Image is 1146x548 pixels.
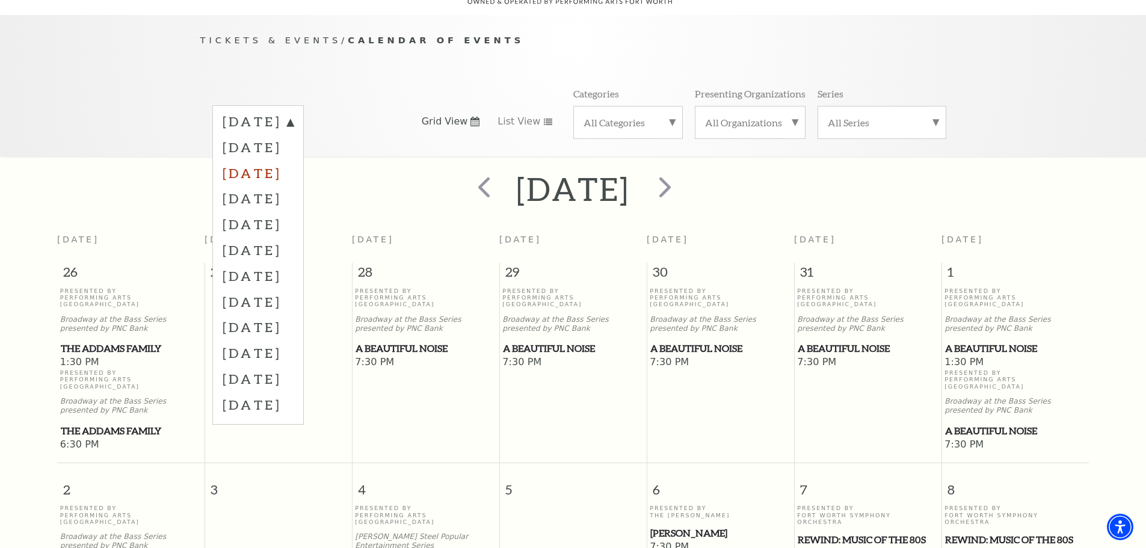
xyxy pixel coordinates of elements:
h2: [DATE] [516,170,630,208]
label: [DATE] [223,263,294,289]
p: Broadway at the Bass Series presented by PNC Bank [944,315,1086,333]
a: REWIND: Music of the 80s [797,532,938,547]
a: REWIND: Music of the 80s [944,532,1086,547]
p: Presented By Performing Arts [GEOGRAPHIC_DATA] [797,288,938,308]
label: [DATE] [223,134,294,160]
p: Broadway at the Bass Series presented by PNC Bank [797,315,938,333]
p: Presenting Organizations [695,87,806,100]
label: [DATE] [223,289,294,315]
span: 7:30 PM [650,356,791,369]
span: [DATE] [647,235,689,244]
span: [DATE] [352,235,394,244]
span: Grid View [422,115,468,128]
span: Tickets & Events [200,35,342,45]
span: Calendar of Events [348,35,524,45]
span: 28 [353,263,499,287]
p: / [200,33,946,48]
button: next [641,168,685,211]
span: 31 [795,263,941,287]
label: [DATE] [223,185,294,211]
span: 1:30 PM [60,356,202,369]
label: All Categories [584,116,673,129]
label: [DATE] [223,366,294,392]
span: 6 [647,463,794,505]
span: A Beautiful Noise [798,341,938,356]
span: The Addams Family [61,423,201,439]
span: 5 [500,463,647,505]
a: A Beautiful Noise [650,341,791,356]
button: prev [461,168,505,211]
span: [DATE] [57,235,99,244]
p: Presented By Performing Arts [GEOGRAPHIC_DATA] [355,288,496,308]
a: A Beautiful Noise [797,341,938,356]
span: 6:30 PM [60,439,202,452]
p: Presented By Performing Arts [GEOGRAPHIC_DATA] [944,369,1086,390]
label: [DATE] [223,160,294,186]
span: REWIND: Music of the 80s [798,532,938,547]
span: 7:30 PM [355,356,496,369]
p: Presented By Performing Arts [GEOGRAPHIC_DATA] [60,369,202,390]
label: [DATE] [223,314,294,340]
a: A Beautiful Noise [944,341,1086,356]
span: 8 [942,463,1089,505]
p: Presented By Performing Arts [GEOGRAPHIC_DATA] [944,288,1086,308]
span: 4 [353,463,499,505]
div: Accessibility Menu [1107,514,1133,540]
a: A Beautiful Noise [355,341,496,356]
p: Presented By Fort Worth Symphony Orchestra [797,505,938,525]
p: Broadway at the Bass Series presented by PNC Bank [60,315,202,333]
p: Presented By Performing Arts [GEOGRAPHIC_DATA] [60,505,202,525]
p: Presented By Performing Arts [GEOGRAPHIC_DATA] [355,505,496,525]
span: [PERSON_NAME] [650,526,790,541]
p: Presented By The [PERSON_NAME] [650,505,791,519]
label: All Series [828,116,936,129]
span: [DATE] [205,235,247,244]
span: 26 [57,263,205,287]
span: 2 [57,463,205,505]
span: 1:30 PM [944,356,1086,369]
span: [DATE] [794,235,836,244]
p: Categories [573,87,619,100]
p: Broadway at the Bass Series presented by PNC Bank [944,397,1086,415]
span: [DATE] [499,235,541,244]
span: [DATE] [941,235,984,244]
span: List View [498,115,540,128]
p: Presented By Performing Arts [GEOGRAPHIC_DATA] [502,288,644,308]
label: [DATE] [223,237,294,263]
span: 7 [795,463,941,505]
p: Broadway at the Bass Series presented by PNC Bank [502,315,644,333]
label: [DATE] [223,392,294,417]
p: Broadway at the Bass Series presented by PNC Bank [355,315,496,333]
span: 29 [500,263,647,287]
span: 7:30 PM [502,356,644,369]
span: A Beautiful Noise [503,341,643,356]
p: Presented By Fort Worth Symphony Orchestra [944,505,1086,525]
span: A Beautiful Noise [356,341,496,356]
span: 30 [647,263,794,287]
span: 1 [942,263,1089,287]
p: Broadway at the Bass Series presented by PNC Bank [650,315,791,333]
p: Broadway at the Bass Series presented by PNC Bank [60,397,202,415]
label: [DATE] [223,112,294,134]
label: All Organizations [705,116,795,129]
a: The Addams Family [60,341,202,356]
span: 7:30 PM [797,356,938,369]
span: A Beautiful Noise [650,341,790,356]
a: A Beautiful Noise [502,341,644,356]
span: The Addams Family [61,341,201,356]
p: Series [818,87,843,100]
p: Presented By Performing Arts [GEOGRAPHIC_DATA] [60,288,202,308]
a: The Addams Family [60,423,202,439]
span: 27 [205,263,352,287]
span: 7:30 PM [944,439,1086,452]
span: 3 [205,463,352,505]
p: Presented By Performing Arts [GEOGRAPHIC_DATA] [650,288,791,308]
label: [DATE] [223,340,294,366]
a: Beatrice Rana [650,526,791,541]
label: [DATE] [223,211,294,237]
a: A Beautiful Noise [944,423,1086,439]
